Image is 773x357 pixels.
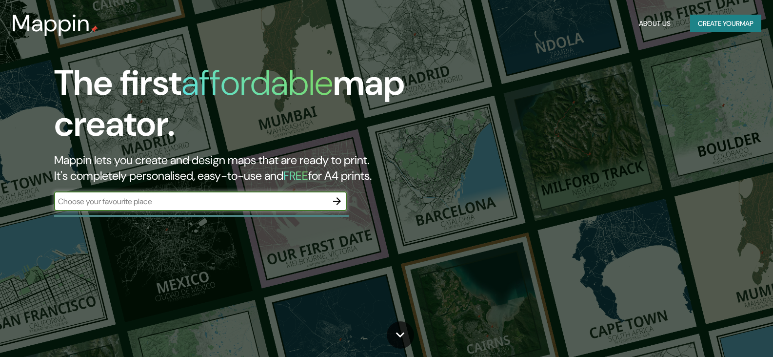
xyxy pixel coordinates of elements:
[54,196,327,207] input: Choose your favourite place
[12,10,90,37] h3: Mappin
[635,15,674,33] button: About Us
[283,168,308,183] h5: FREE
[690,15,761,33] button: Create yourmap
[54,152,441,184] h2: Mappin lets you create and design maps that are ready to print. It's completely personalised, eas...
[54,63,441,152] h1: The first map creator.
[90,25,98,33] img: mappin-pin
[181,60,333,105] h1: affordable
